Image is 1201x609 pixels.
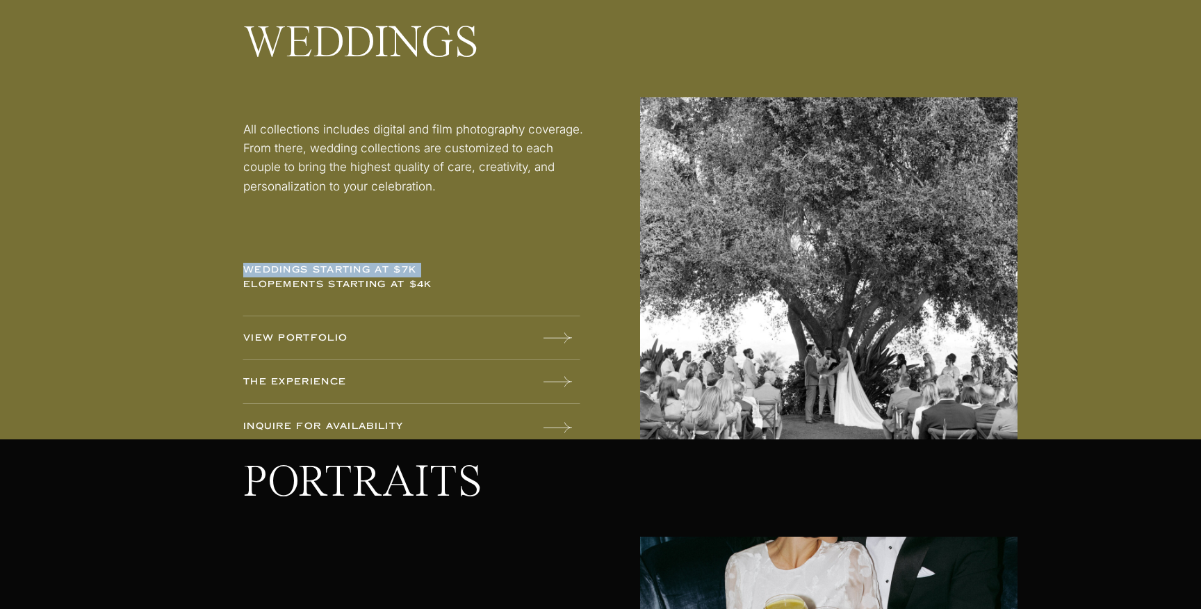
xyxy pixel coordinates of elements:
p: weddings starting at $7k elopements starting at $4k [243,263,461,299]
p: All collections includes digital and film photography coverage. From there, wedding collections a... [243,120,585,224]
h2: PORTRAITS [243,461,513,505]
a: INQUIRE FOR AVAILABILITY [243,419,461,435]
a: VIEW PORTFOLIO [243,331,461,346]
h2: WEDDINGS [243,22,706,70]
a: The experience [243,375,461,390]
